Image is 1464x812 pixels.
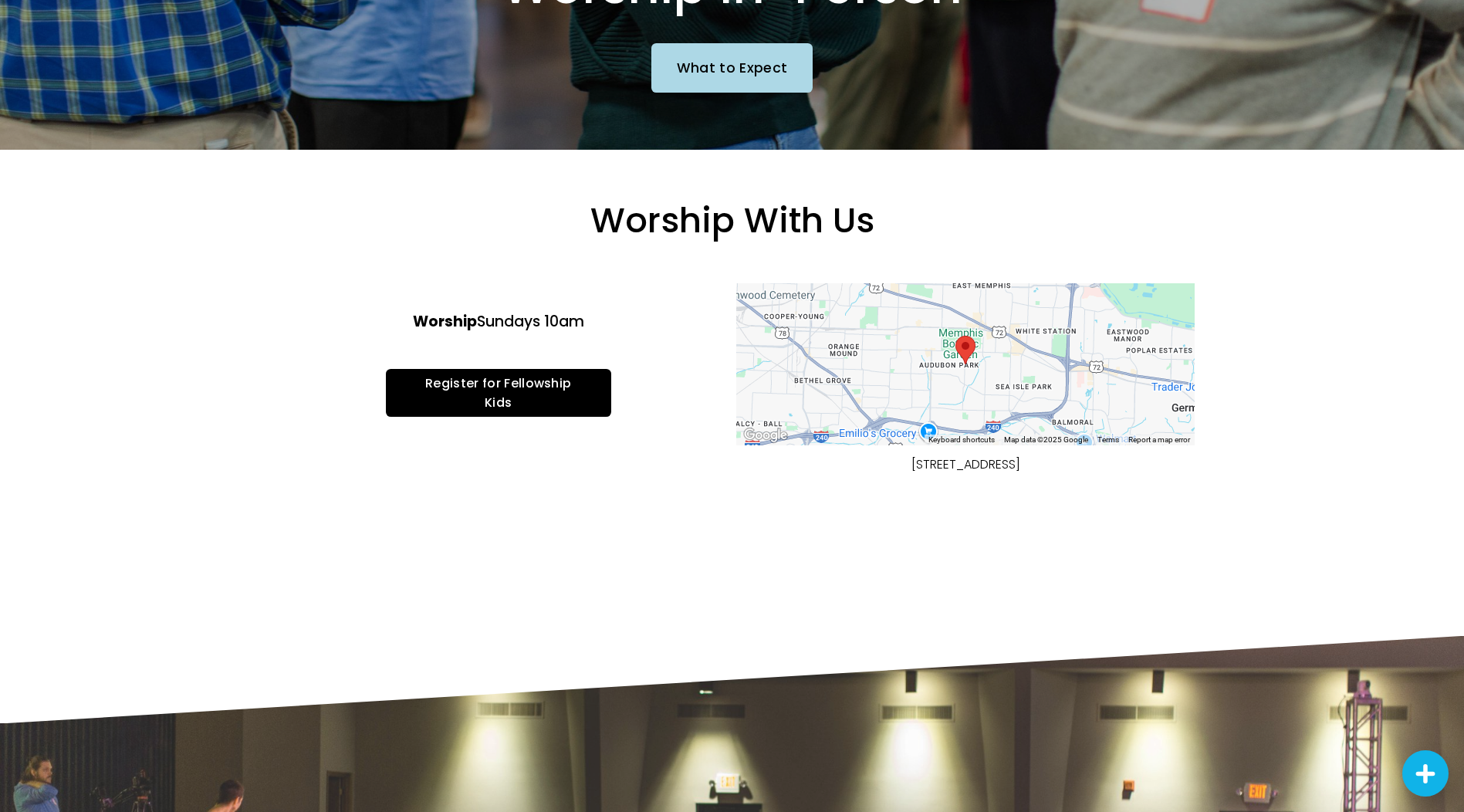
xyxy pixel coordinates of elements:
[928,435,995,445] button: Keyboard shortcuts
[1004,435,1088,444] span: Map data ©2025 Google
[413,311,477,332] strong: Worship
[740,425,791,445] img: Google
[740,425,791,445] a: Open this area in Google Maps (opens a new window)
[651,43,812,93] a: What to Expect
[955,336,975,364] div: Harding Academy 1100 Cherry Road Memphis, TN, 38117, United States
[1097,435,1119,444] a: Terms
[1128,435,1190,444] a: Report a map error
[386,369,611,418] a: Register for Fellowship Kids
[269,198,1195,243] h2: Worship With Us
[308,312,689,333] h4: Sundays 10am
[775,454,1156,476] p: [STREET_ADDRESS]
